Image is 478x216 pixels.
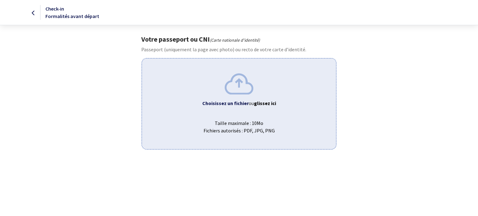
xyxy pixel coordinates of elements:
p: Passeport (uniquement la page avec photo) ou recto de votre carte d’identité. [141,46,336,53]
span: Taille maximale : 10Mo Fichiers autorisés : PDF, JPG, PNG [147,114,331,134]
span: ou [249,100,276,106]
i: (Carte nationale d'identité) [210,37,260,43]
b: glissez ici [254,100,276,106]
img: upload.png [225,73,253,94]
h1: Votre passeport ou CNI [141,35,336,43]
b: Choisissez un fichier [202,100,249,106]
span: Check-in Formalités avant départ [45,6,99,19]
